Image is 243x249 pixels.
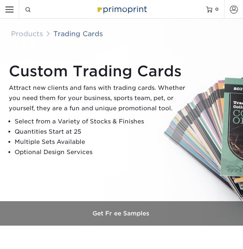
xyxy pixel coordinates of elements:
img: Primoprint [95,3,148,15]
span: 0 [215,7,219,12]
li: Multiple Sets Available [15,137,191,147]
a: Products [11,30,43,38]
li: Select from a Variety of Stocks & Finishes [15,116,191,127]
li: Optional Design Services [15,147,191,157]
h1: Custom Trading Cards [9,62,191,80]
p: Attract new clients and fans with trading cards. Whether you need them for your business, sports ... [9,83,191,114]
li: Quantities Start at 25 [15,127,191,137]
a: Trading Cards [53,30,103,38]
